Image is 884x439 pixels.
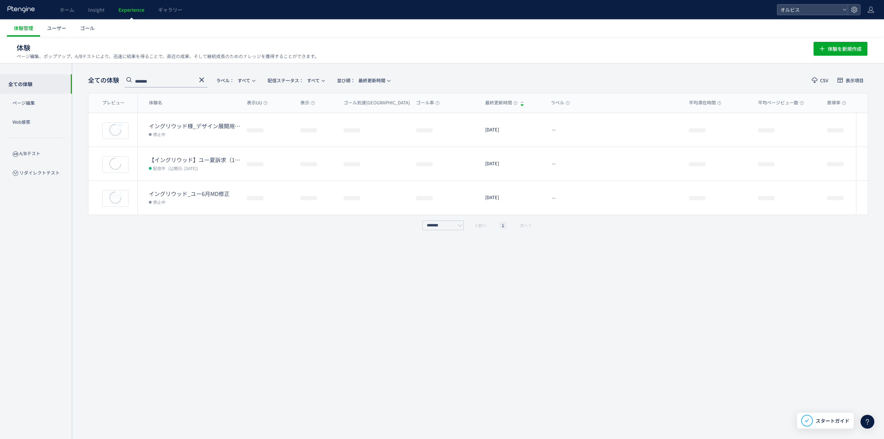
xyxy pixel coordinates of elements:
[47,25,66,31] span: ユーザー
[816,417,849,424] span: スタートガイド
[158,6,182,13] span: ギャラリー
[14,25,33,31] span: 体験管理
[60,6,74,13] span: ホーム
[88,6,105,13] span: Insight
[118,6,144,13] span: Experience
[80,25,95,31] span: ゴール
[778,4,840,15] span: オルビス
